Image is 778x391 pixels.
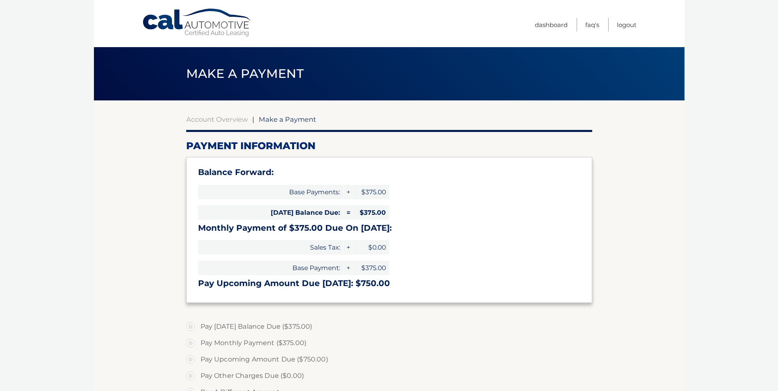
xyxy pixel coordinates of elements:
[352,261,389,275] span: $375.00
[198,278,580,289] h3: Pay Upcoming Amount Due [DATE]: $750.00
[186,368,592,384] label: Pay Other Charges Due ($0.00)
[617,18,637,32] a: Logout
[252,115,254,123] span: |
[186,351,592,368] label: Pay Upcoming Amount Due ($750.00)
[352,205,389,220] span: $375.00
[352,185,389,199] span: $375.00
[198,205,343,220] span: [DATE] Balance Due:
[259,115,316,123] span: Make a Payment
[198,240,343,255] span: Sales Tax:
[198,261,343,275] span: Base Payment:
[344,240,352,255] span: +
[186,115,248,123] a: Account Overview
[535,18,568,32] a: Dashboard
[198,185,343,199] span: Base Payments:
[344,261,352,275] span: +
[186,335,592,351] label: Pay Monthly Payment ($375.00)
[352,240,389,255] span: $0.00
[198,223,580,233] h3: Monthly Payment of $375.00 Due On [DATE]:
[186,66,304,81] span: Make a Payment
[344,185,352,199] span: +
[142,8,253,37] a: Cal Automotive
[585,18,599,32] a: FAQ's
[186,140,592,152] h2: Payment Information
[344,205,352,220] span: =
[198,167,580,177] h3: Balance Forward:
[186,318,592,335] label: Pay [DATE] Balance Due ($375.00)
